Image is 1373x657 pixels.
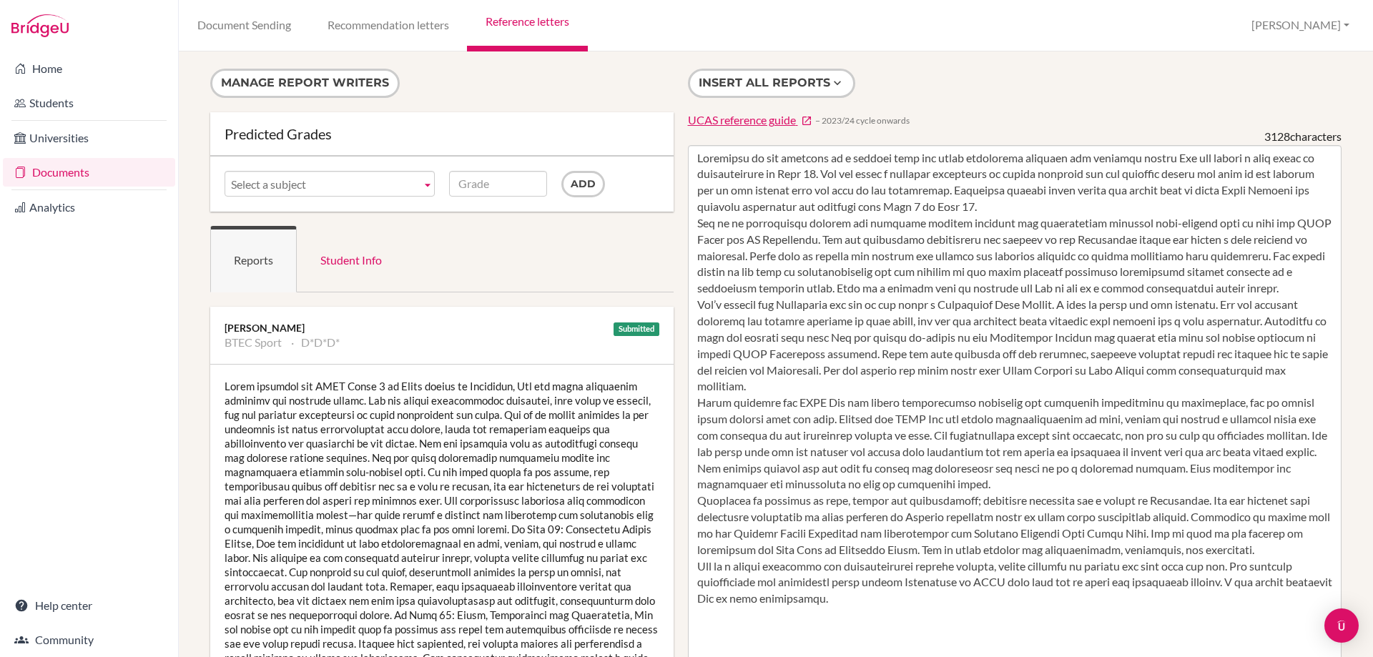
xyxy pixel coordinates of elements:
a: Documents [3,158,175,187]
li: BTEC Sport [225,335,282,350]
span: UCAS reference guide [688,113,796,127]
a: Reports [210,226,297,292]
span: Select a subject [231,172,415,197]
div: Open Intercom Messenger [1324,608,1359,643]
button: Insert all reports [688,69,855,98]
input: Add [561,171,605,197]
a: Students [3,89,175,117]
a: Analytics [3,193,175,222]
div: characters [1264,129,1342,145]
img: Bridge-U [11,14,69,37]
input: Grade [449,171,547,197]
div: [PERSON_NAME] [225,321,659,335]
span: 3128 [1264,129,1290,143]
div: Submitted [614,322,659,336]
button: Manage report writers [210,69,400,98]
button: [PERSON_NAME] [1245,12,1356,39]
a: Home [3,54,175,83]
a: Universities [3,124,175,152]
a: UCAS reference guide [688,112,812,129]
a: Student Info [297,226,405,292]
div: Predicted Grades [225,127,659,141]
a: Help center [3,591,175,620]
span: − 2023/24 cycle onwards [815,114,910,127]
a: Community [3,626,175,654]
